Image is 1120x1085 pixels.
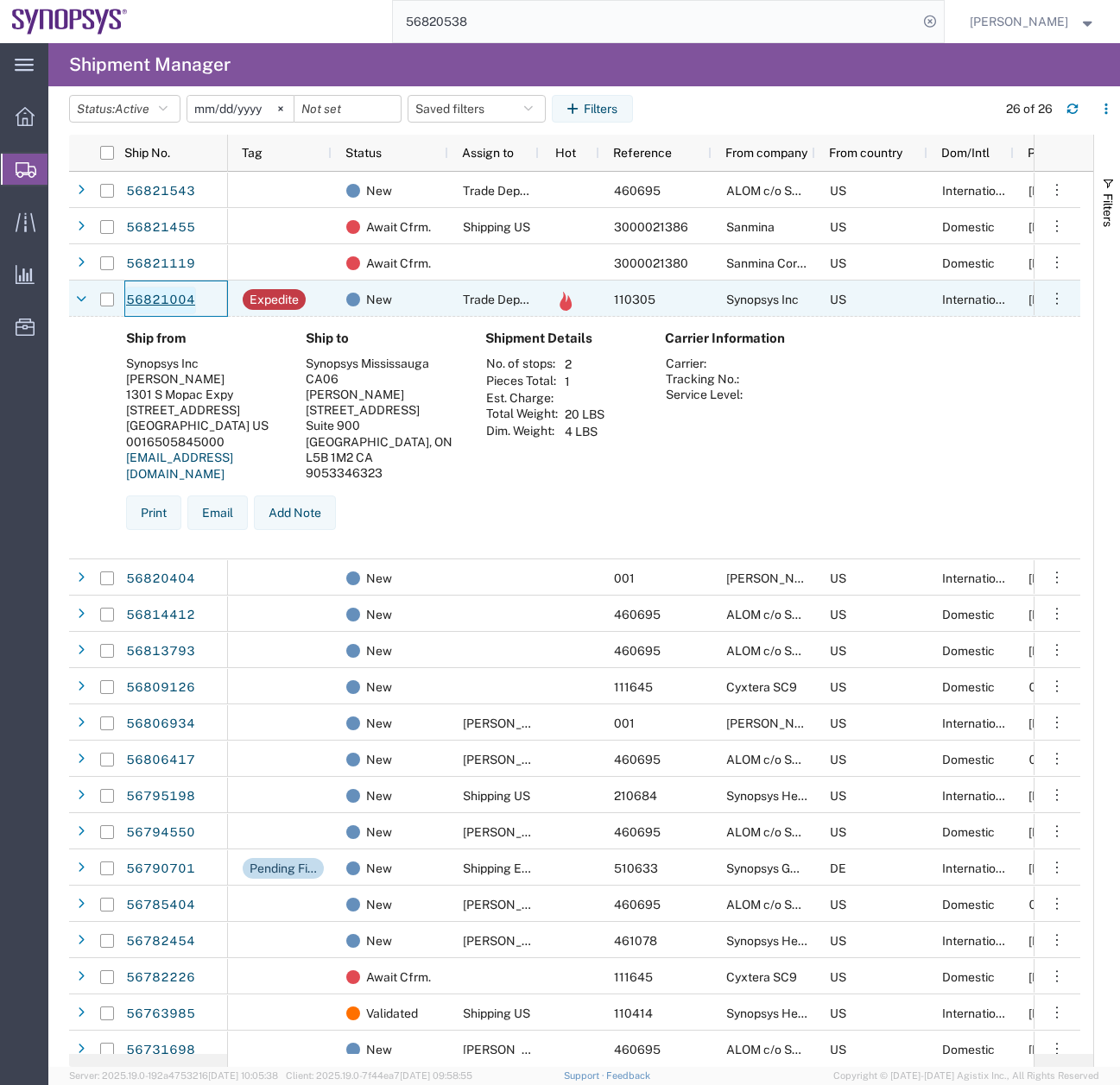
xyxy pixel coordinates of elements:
span: 09/16/2025 [1028,680,1106,694]
a: 56782454 [125,928,196,956]
a: 56814412 [125,602,196,629]
span: ALOM c/o SYNOPSYS [726,825,848,839]
h4: Ship from [126,331,278,346]
span: Server: 2025.19.0-192a4753216 [69,1070,278,1081]
span: New [366,633,392,669]
span: Domestic [942,970,995,984]
span: Domestic [942,220,995,234]
span: Shipping EMEA [463,861,548,875]
span: ALOM c/o SYNOPSYS [726,753,848,766]
button: Saved filters [408,95,546,123]
span: 09/15/2025 [1028,825,1066,839]
span: 09/16/2025 [1028,753,1106,766]
span: Javad EMS [726,571,853,585]
span: Domestic [942,825,995,839]
span: Domestic [942,1043,995,1057]
span: [DATE] 09:58:55 [400,1070,472,1081]
span: 001 [614,571,635,585]
a: 56795198 [125,783,196,811]
a: [EMAIL_ADDRESS][DOMAIN_NAME] [126,451,233,482]
span: 460695 [614,898,661,912]
button: [PERSON_NAME] [969,11,1097,32]
span: US [830,644,846,658]
span: Kris Ford [463,753,561,766]
div: [PERSON_NAME] [306,387,458,402]
span: Assign to [462,146,514,160]
span: Await Cfrm. [366,209,431,245]
span: 09/12/2025 [1028,644,1066,658]
td: 4 LBS [559,423,611,440]
div: 1301 S Mopac Expy [126,387,278,402]
span: Kris Ford [463,825,561,839]
a: 56806417 [125,747,196,774]
a: 56763985 [125,1000,196,1028]
span: US [830,898,846,912]
span: US [830,608,846,621]
span: 460695 [614,184,661,198]
span: New [366,850,392,886]
span: New [366,669,392,705]
span: 111645 [614,970,653,984]
span: 460695 [614,1043,661,1057]
h4: Shipment Details [485,331,637,346]
a: Feedback [606,1070,650,1081]
span: 09/18/2025 [1028,184,1066,198]
span: International [942,184,1013,198]
a: 56820404 [125,565,196,593]
span: US [830,789,846,803]
span: New [366,1031,392,1068]
a: 56821004 [125,287,196,314]
span: Synopsys Headquarters USSV [726,934,893,948]
span: US [830,184,846,198]
td: 20 LBS [559,406,611,423]
th: Tracking No.: [665,371,744,387]
span: 3000021386 [614,220,688,234]
span: Zach Anderson [970,12,1068,31]
span: New [366,778,392,814]
span: Cyxtera SC9 [726,970,797,984]
div: [PERSON_NAME] [126,371,278,387]
span: International [942,293,1013,306]
a: Support [564,1070,607,1081]
span: Synopsys Headquarters USSV [726,789,893,803]
td: 1 [559,373,611,390]
span: ALOM c/o SYNOPSYS [726,608,848,621]
th: Dim. Weight: [485,423,559,440]
a: 56806934 [125,710,196,738]
span: Filters [1101,193,1115,227]
span: ALOM c/o SYNOPSYS [726,184,848,198]
span: US [830,571,846,585]
h4: Shipment Manager [69,43,231,86]
span: ALOM c/o SYNOPSYS [726,1043,848,1057]
th: Est. Charge: [485,390,559,406]
span: Pickup date [1028,146,1093,160]
span: Sanmina [726,220,775,234]
span: 09/15/2025 [1028,220,1066,234]
span: New [366,560,392,596]
span: 09/11/2025 [1028,934,1066,948]
th: Total Weight: [485,406,559,423]
span: Sanmina Corporation [726,256,843,270]
a: 56731698 [125,1037,196,1064]
span: 3000021380 [614,256,688,270]
span: Domestic [942,644,995,658]
span: 110305 [614,293,655,306]
input: Search for shipment number, reference number [393,1,918,42]
a: 56785404 [125,892,196,919]
span: New [366,281,392,318]
div: [GEOGRAPHIC_DATA], ON L5B 1M2 CA [306,434,458,465]
span: New [366,814,392,850]
span: Validated [366,995,418,1031]
span: 09/16/2025 [1028,898,1106,912]
span: US [830,293,846,306]
span: Synopsys Inc [726,293,799,306]
a: 56790701 [125,855,196,883]
div: [STREET_ADDRESS] [126,402,278,418]
span: Kris Ford [463,898,561,912]
span: US [830,1043,846,1057]
span: ALOM c/o SYNOPSYS [726,644,848,658]
span: Shipping US [463,1006,530,1020]
span: Domestic [942,753,995,766]
input: Not set [294,96,401,122]
span: 460695 [614,608,661,621]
